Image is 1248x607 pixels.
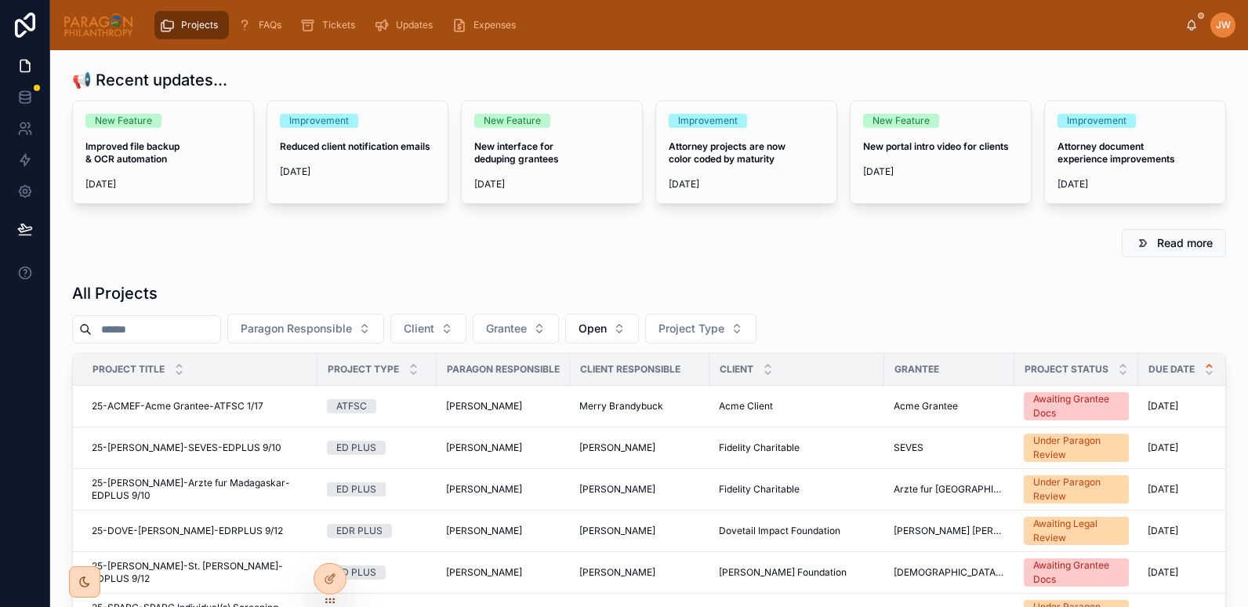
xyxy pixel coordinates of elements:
[446,525,522,537] span: [PERSON_NAME]
[1148,566,1178,579] span: [DATE]
[720,363,753,376] span: Client
[894,525,1005,537] a: [PERSON_NAME] [PERSON_NAME] Health Trust LTD/GTE
[327,565,427,580] a: ED PLUS
[72,100,254,204] a: New FeatureImproved file backup & OCR automation[DATE]
[719,566,875,579] a: [PERSON_NAME] Foundation
[850,100,1032,204] a: New FeatureNew portal intro video for clients[DATE]
[719,483,875,496] a: Fidelity Charitable
[446,442,522,454] span: [PERSON_NAME]
[719,400,773,413] span: Acme Client
[863,165,1018,178] span: [DATE]
[447,11,527,39] a: Expenses
[1148,483,1246,496] a: [DATE]
[580,363,680,376] span: Client Responsible
[336,399,367,413] div: ATFSC
[669,178,824,191] span: [DATE]
[1148,566,1246,579] a: [DATE]
[1033,558,1119,587] div: Awaiting Grantee Docs
[894,483,1005,496] a: Arzte fur [GEOGRAPHIC_DATA]
[719,442,875,454] a: Fidelity Charitable
[486,321,527,336] span: Grantee
[1058,140,1175,165] strong: Attorney document experience improvements
[336,482,376,496] div: ED PLUS
[894,566,1005,579] a: [DEMOGRAPHIC_DATA][PERSON_NAME]
[92,525,308,537] a: 25-DOVE-[PERSON_NAME]-EDRPLUS 9/12
[446,483,561,496] a: [PERSON_NAME]
[579,321,607,336] span: Open
[1148,400,1246,413] a: [DATE]
[390,314,466,343] button: Select Button
[327,441,427,455] a: ED PLUS
[446,442,561,454] a: [PERSON_NAME]
[1033,392,1119,420] div: Awaiting Grantee Docs
[336,524,383,538] div: EDR PLUS
[92,400,308,413] a: 25-ACMEF-Acme Grantee-ATFSC 1/17
[719,442,800,454] span: Fidelity Charitable
[1148,442,1178,454] span: [DATE]
[719,525,875,537] a: Dovetail Impact Foundation
[894,363,939,376] span: Grantee
[232,11,292,39] a: FAQs
[873,114,930,128] div: New Feature
[446,400,561,413] a: [PERSON_NAME]
[92,400,263,413] span: 25-ACMEF-Acme Grantee-ATFSC 1/17
[92,560,308,585] span: 25-[PERSON_NAME]-St. [PERSON_NAME]-EDPLUS 9/12
[446,566,522,579] span: [PERSON_NAME]
[280,140,430,152] strong: Reduced client notification emails
[92,477,308,502] a: 25-[PERSON_NAME]-Arzte fur Madagaskar-EDPLUS 9/10
[336,441,376,455] div: ED PLUS
[328,363,399,376] span: Project Type
[894,442,1005,454] a: SEVES
[85,140,182,165] strong: Improved file backup & OCR automation
[280,165,435,178] span: [DATE]
[72,282,158,304] h1: All Projects
[1148,363,1195,376] span: Due Date
[658,321,724,336] span: Project Type
[289,114,349,128] div: Improvement
[147,8,1185,42] div: scrollable content
[579,400,663,413] span: Merry Brandybuck
[1024,434,1129,462] a: Under Paragon Review
[181,19,218,31] span: Projects
[327,524,427,538] a: EDR PLUS
[446,483,522,496] span: [PERSON_NAME]
[154,11,229,39] a: Projects
[579,525,700,537] a: [PERSON_NAME]
[227,314,384,343] button: Select Button
[85,178,241,191] span: [DATE]
[1148,525,1178,537] span: [DATE]
[404,321,434,336] span: Client
[63,13,134,38] img: App logo
[579,566,700,579] a: [PERSON_NAME]
[579,442,700,454] a: [PERSON_NAME]
[267,100,448,204] a: ImprovementReduced client notification emails[DATE]
[484,114,541,128] div: New Feature
[296,11,366,39] a: Tickets
[719,483,800,496] span: Fidelity Charitable
[369,11,444,39] a: Updates
[1067,114,1126,128] div: Improvement
[322,19,355,31] span: Tickets
[327,482,427,496] a: ED PLUS
[474,140,559,165] strong: New interface for deduping grantees
[1033,517,1119,545] div: Awaiting Legal Review
[1024,517,1129,545] a: Awaiting Legal Review
[241,321,352,336] span: Paragon Responsible
[565,314,639,343] button: Select Button
[473,19,516,31] span: Expenses
[579,442,655,454] span: [PERSON_NAME]
[336,565,376,580] div: ED PLUS
[719,400,875,413] a: Acme Client
[894,400,958,413] span: Acme Grantee
[92,442,308,454] a: 25-[PERSON_NAME]-SEVES-EDPLUS 9/10
[95,114,152,128] div: New Feature
[1148,442,1246,454] a: [DATE]
[894,442,923,454] span: SEVES
[1033,475,1119,503] div: Under Paragon Review
[579,483,700,496] a: [PERSON_NAME]
[1157,235,1213,251] span: Read more
[719,525,840,537] span: Dovetail Impact Foundation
